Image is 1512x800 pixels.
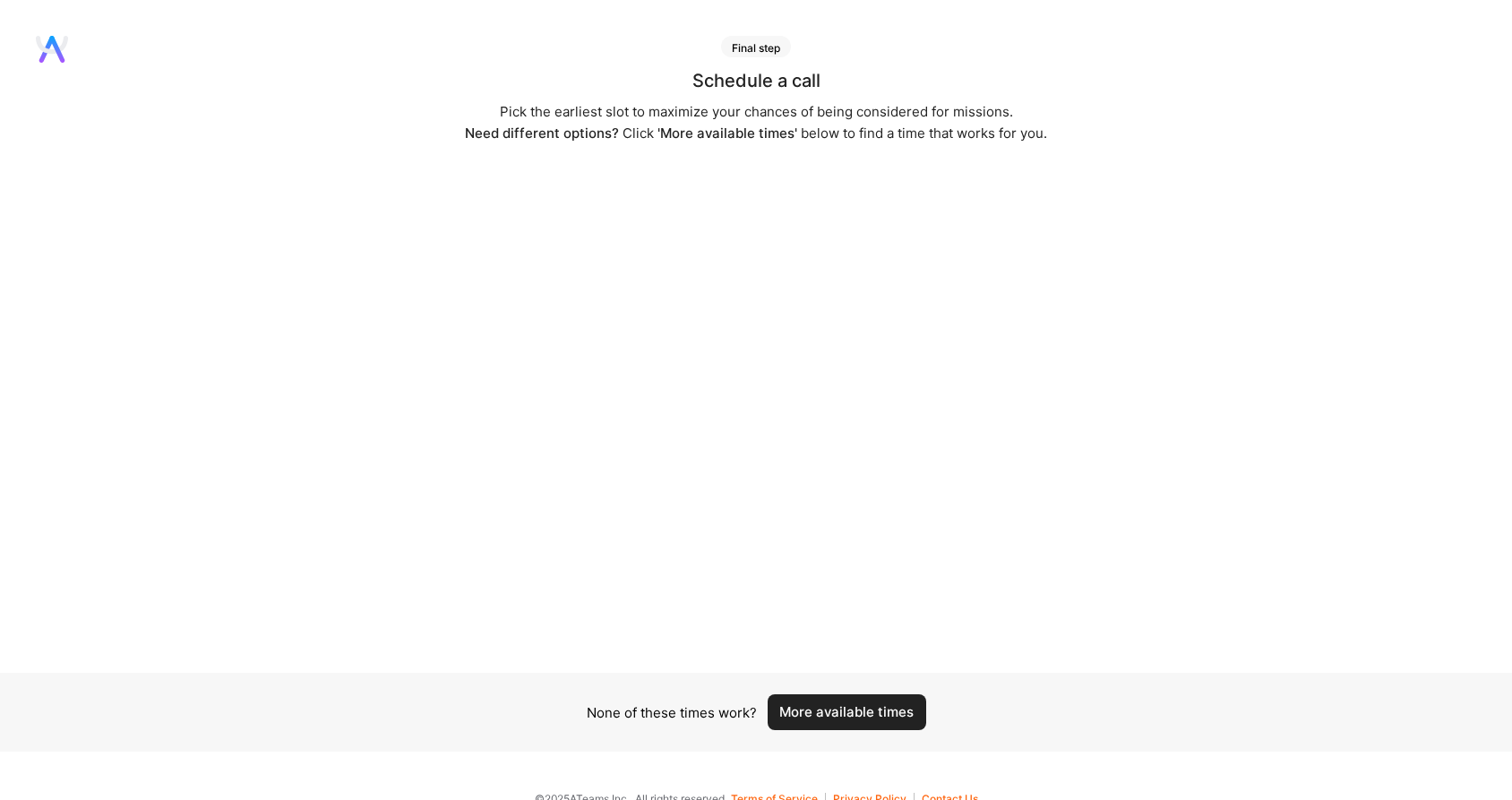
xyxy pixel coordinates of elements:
[465,101,1047,144] div: Pick the earliest slot to maximize your chances of being considered for missions. Click below to ...
[657,125,797,142] span: 'More available times'
[587,703,757,722] div: None of these times work?
[692,72,820,90] div: Schedule a call
[721,36,791,57] div: Final step
[768,694,926,730] button: More available times
[465,125,619,142] span: Need different options?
